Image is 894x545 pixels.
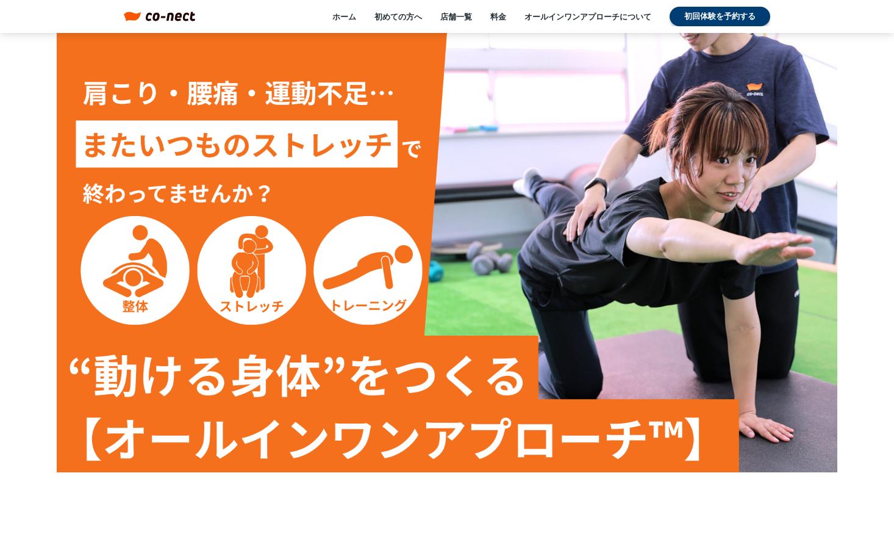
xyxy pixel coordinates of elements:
[524,11,651,22] a: オールインワンアプローチについて
[670,7,770,26] a: 初回体験を予約する
[332,11,356,22] a: ホーム
[490,11,506,22] a: 料金
[440,11,472,22] a: 店舗一覧
[374,11,422,22] a: 初めての方へ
